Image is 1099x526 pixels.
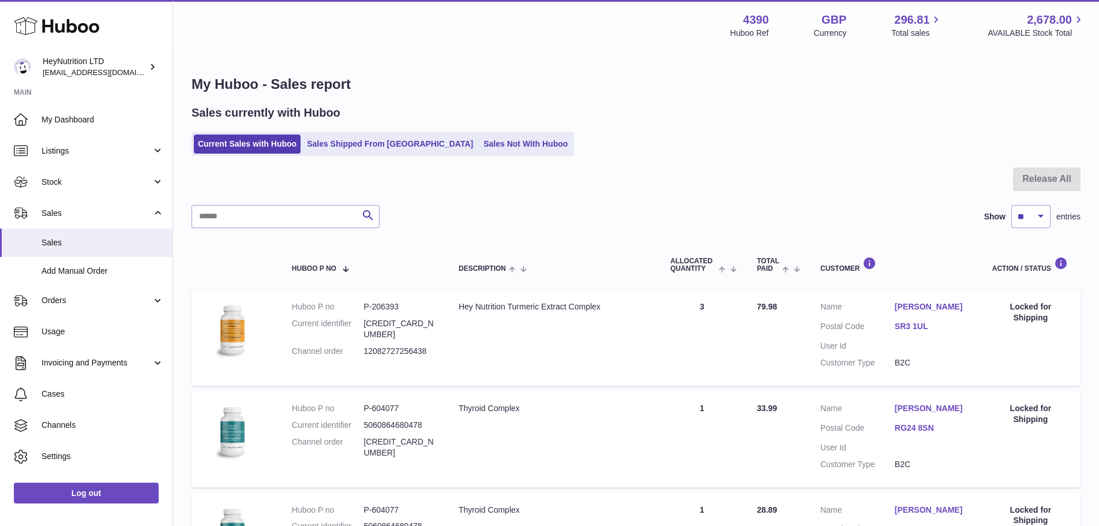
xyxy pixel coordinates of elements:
[479,135,572,154] a: Sales Not With Huboo
[659,290,745,386] td: 3
[192,75,1081,94] h1: My Huboo - Sales report
[42,420,164,431] span: Channels
[292,346,364,357] dt: Channel order
[42,357,152,368] span: Invoicing and Payments
[757,404,777,413] span: 33.99
[43,56,147,78] div: HeyNutrition LTD
[757,505,777,514] span: 28.89
[820,442,895,453] dt: User Id
[988,12,1085,39] a: 2,678.00 AVAILABLE Stock Total
[820,301,895,315] dt: Name
[820,423,895,437] dt: Postal Code
[757,302,777,311] span: 79.98
[891,12,943,39] a: 296.81 Total sales
[895,459,969,470] dd: B2C
[292,505,364,516] dt: Huboo P no
[459,301,647,312] div: Hey Nutrition Turmeric Extract Complex
[14,58,31,76] img: internalAdmin-4390@internal.huboo.com
[820,321,895,335] dt: Postal Code
[459,505,647,516] div: Thyroid Complex
[820,403,895,417] dt: Name
[1027,12,1072,28] span: 2,678.00
[670,258,716,273] span: ALLOCATED Quantity
[194,135,301,154] a: Current Sales with Huboo
[743,12,769,28] strong: 4390
[363,420,436,431] dd: 5060864680478
[820,357,895,368] dt: Customer Type
[42,237,164,248] span: Sales
[363,318,436,340] dd: [CREDIT_CARD_NUMBER]
[203,403,261,461] img: 43901725565983.jpg
[363,437,436,458] dd: [CREDIT_CARD_NUMBER]
[820,341,895,352] dt: User Id
[895,321,969,332] a: SR3 1UL
[292,318,364,340] dt: Current identifier
[895,505,969,516] a: [PERSON_NAME]
[203,301,261,359] img: 43901725567759.jpeg
[992,257,1069,273] div: Action / Status
[820,505,895,518] dt: Name
[292,437,364,458] dt: Channel order
[42,266,164,277] span: Add Manual Order
[984,211,1006,222] label: Show
[292,265,336,273] span: Huboo P no
[292,403,364,414] dt: Huboo P no
[891,28,943,39] span: Total sales
[363,505,436,516] dd: P-604077
[895,301,969,312] a: [PERSON_NAME]
[894,12,929,28] span: 296.81
[42,208,152,219] span: Sales
[820,459,895,470] dt: Customer Type
[820,257,969,273] div: Customer
[292,420,364,431] dt: Current identifier
[43,68,170,77] span: [EMAIL_ADDRESS][DOMAIN_NAME]
[292,301,364,312] dt: Huboo P no
[814,28,847,39] div: Currency
[895,403,969,414] a: [PERSON_NAME]
[822,12,846,28] strong: GBP
[42,177,152,188] span: Stock
[895,423,969,434] a: RG24 8SN
[42,295,152,306] span: Orders
[895,357,969,368] dd: B2C
[303,135,477,154] a: Sales Shipped From [GEOGRAPHIC_DATA]
[42,389,164,400] span: Cases
[363,403,436,414] dd: P-604077
[363,346,436,357] dd: 12082727256438
[992,301,1069,323] div: Locked for Shipping
[42,451,164,462] span: Settings
[730,28,769,39] div: Huboo Ref
[363,301,436,312] dd: P-206393
[459,265,506,273] span: Description
[992,403,1069,425] div: Locked for Shipping
[1056,211,1081,222] span: entries
[192,105,340,121] h2: Sales currently with Huboo
[659,391,745,487] td: 1
[459,403,647,414] div: Thyroid Complex
[42,326,164,337] span: Usage
[42,146,152,156] span: Listings
[988,28,1085,39] span: AVAILABLE Stock Total
[757,258,779,273] span: Total paid
[42,114,164,125] span: My Dashboard
[14,483,159,503] a: Log out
